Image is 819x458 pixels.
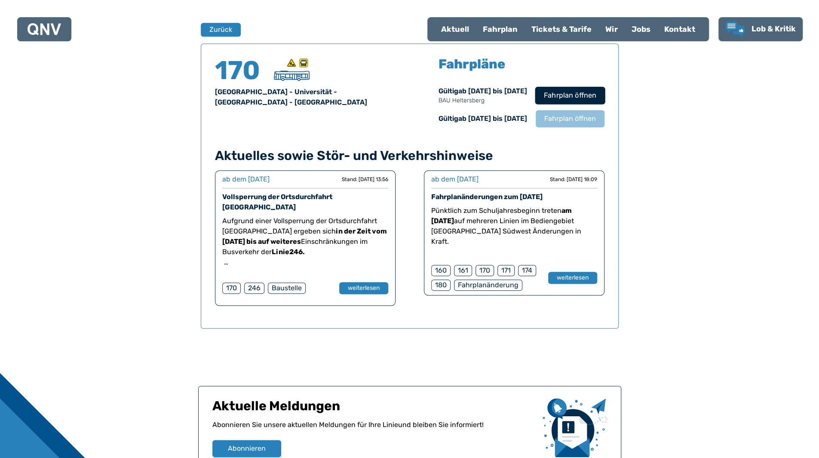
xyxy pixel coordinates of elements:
[625,18,657,40] a: Jobs
[289,248,305,256] strong: 246.
[215,148,604,163] h4: Aktuelles sowie Stör- und Verkehrshinweise
[497,265,515,276] div: 171
[431,280,451,291] div: 180
[272,248,289,256] strong: Linie
[222,227,387,246] strong: in der Zeit vom [DATE] bis auf weiteres
[222,216,388,257] p: Aufgrund einer Vollsperrung der Ortsdurchfahrt [GEOGRAPHIC_DATA] ergeben sich Einschränkungen im ...
[535,86,605,104] button: Fahrplan öffnen
[518,265,536,276] div: 174
[201,23,241,37] button: Zurück
[212,440,281,457] button: Abonnieren
[431,174,479,184] div: ab dem [DATE]
[215,87,399,108] div: [GEOGRAPHIC_DATA] - Universität - [GEOGRAPHIC_DATA] - [GEOGRAPHIC_DATA]
[201,23,235,37] a: Zurück
[752,24,796,34] span: Lob & Kritik
[536,110,604,127] button: Fahrplan öffnen
[434,18,476,40] a: Aktuell
[28,21,61,38] a: QNV Logo
[544,114,596,124] span: Fahrplan öffnen
[339,282,388,294] button: weiterlesen
[268,283,306,294] div: Baustelle
[431,206,597,247] p: Pünktlich zum Schuljahresbeginn treten auf mehreren Linien im Bediengebiet [GEOGRAPHIC_DATA] Südw...
[222,174,270,184] div: ab dem [DATE]
[439,114,527,124] div: Gültig ab [DATE] bis [DATE]
[657,18,702,40] a: Kontakt
[548,272,597,284] button: weiterlesen
[439,86,527,105] div: Gültig ab [DATE] bis [DATE]
[274,71,310,81] img: Überlandbus
[222,283,241,294] div: 170
[431,265,451,276] div: 160
[454,280,522,291] div: Fahrplanänderung
[476,18,525,40] a: Fahrplan
[543,90,596,101] span: Fahrplan öffnen
[212,398,536,420] h1: Aktuelle Meldungen
[215,58,267,83] h4: 170
[244,283,264,294] div: 246
[222,193,332,211] a: Vollsperrung der Ortsdurchfahrt [GEOGRAPHIC_DATA]
[525,18,598,40] a: Tickets & Tarife
[431,193,543,201] a: Fahrplanänderungen zum [DATE]
[454,265,472,276] div: 161
[212,420,536,440] p: Abonnieren Sie unsere aktuellen Meldungen für Ihre Linie und bleiben Sie informiert!
[475,265,494,276] div: 170
[725,22,796,37] a: Lob & Kritik
[439,58,505,71] h5: Fahrpläne
[439,96,527,105] p: BAU Heltersberg
[543,398,607,457] img: newsletter
[550,176,597,183] div: Stand: [DATE] 18:09
[28,23,61,35] img: QNV Logo
[228,443,266,454] span: Abonnieren
[598,18,625,40] a: Wir
[431,206,572,225] strong: am [DATE]
[342,176,388,183] div: Stand: [DATE] 13:56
